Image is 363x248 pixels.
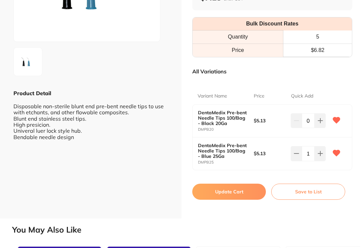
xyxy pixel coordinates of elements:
[16,50,40,74] img: MmcucG5n
[283,30,352,44] th: 5
[193,17,352,30] th: Bulk Discount Rates
[12,225,360,235] h2: You May Also Like
[198,143,248,159] b: DentaMedix Pre-bent Needle Tips 100/Bag - Blue 25Ga
[198,93,227,100] p: Variant Name
[291,93,313,100] p: Quick Add
[13,90,51,97] b: Product Detail
[192,184,266,200] button: Update Cart
[271,184,345,200] button: Save to List
[254,151,287,156] b: $5.13
[192,68,227,75] p: All Variations
[283,44,352,57] td: $ 6.82
[193,30,283,44] th: Quantity
[254,93,265,100] p: Price
[198,160,254,165] small: DMPB25
[198,110,248,126] b: DentaMedix Pre-bent Needle Tips 100/Bag - Black 20Ga
[254,118,287,123] b: $5.13
[193,44,283,57] td: Price
[198,127,254,132] small: DMPB20
[13,97,168,152] div: Disposable non-sterile blunt end pre-bent needle tips to use with etchants, and other flowable co...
